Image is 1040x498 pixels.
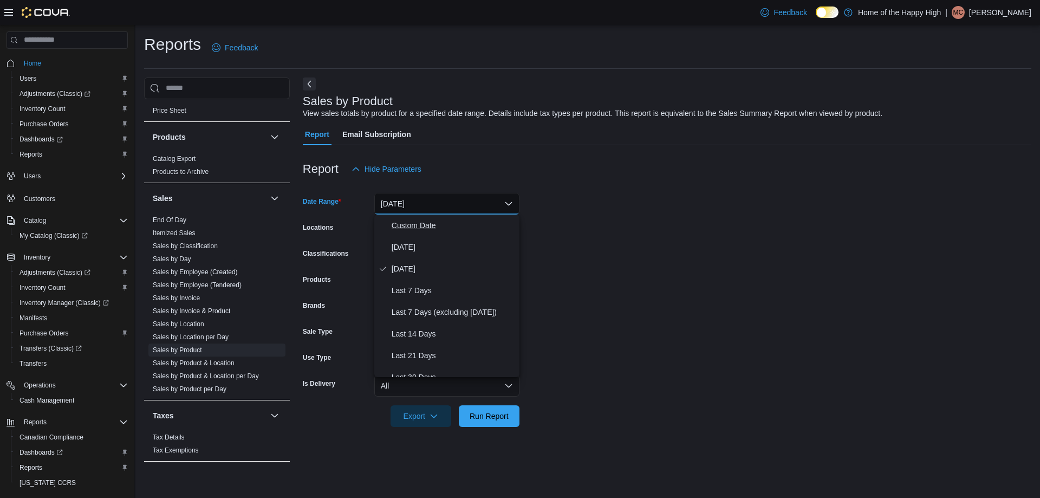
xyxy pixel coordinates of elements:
[153,372,259,380] a: Sales by Product & Location per Day
[19,74,36,83] span: Users
[144,152,290,183] div: Products
[303,275,331,284] label: Products
[153,106,186,115] span: Price Sheet
[15,431,128,444] span: Canadian Compliance
[153,167,209,176] span: Products to Archive
[2,415,132,430] button: Reports
[15,296,113,309] a: Inventory Manager (Classic)
[19,57,45,70] a: Home
[11,341,132,356] a: Transfers (Classic)
[15,461,47,474] a: Reports
[2,378,132,393] button: Operations
[470,411,509,422] span: Run Report
[15,72,41,85] a: Users
[2,169,132,184] button: Users
[11,228,132,243] a: My Catalog (Classic)
[303,353,331,362] label: Use Type
[392,349,515,362] span: Last 21 Days
[15,476,128,489] span: Washington CCRS
[207,37,262,59] a: Feedback
[19,251,55,264] button: Inventory
[391,405,451,427] button: Export
[15,342,128,355] span: Transfers (Classic)
[11,445,132,460] a: Dashboards
[153,359,235,367] span: Sales by Product & Location
[15,296,128,309] span: Inventory Manager (Classic)
[15,118,128,131] span: Purchase Orders
[153,107,186,114] a: Price Sheet
[19,478,76,487] span: [US_STATE] CCRS
[15,327,73,340] a: Purchase Orders
[153,447,199,454] a: Tax Exemptions
[19,170,45,183] button: Users
[392,327,515,340] span: Last 14 Days
[303,301,325,310] label: Brands
[144,214,290,400] div: Sales
[15,461,128,474] span: Reports
[11,280,132,295] button: Inventory Count
[19,214,50,227] button: Catalog
[153,229,196,237] a: Itemized Sales
[305,124,329,145] span: Report
[153,346,202,354] a: Sales by Product
[397,405,445,427] span: Export
[11,311,132,326] button: Manifests
[24,216,46,225] span: Catalog
[153,281,242,289] a: Sales by Employee (Tendered)
[2,213,132,228] button: Catalog
[6,51,128,494] nav: Complex example
[2,55,132,71] button: Home
[19,214,128,227] span: Catalog
[153,446,199,455] span: Tax Exemptions
[816,7,838,18] input: Dark Mode
[19,268,90,277] span: Adjustments (Classic)
[15,446,128,459] span: Dashboards
[19,379,60,392] button: Operations
[153,268,238,276] span: Sales by Employee (Created)
[392,371,515,384] span: Last 30 Days
[19,89,90,98] span: Adjustments (Classic)
[303,197,341,206] label: Date Range
[19,314,47,322] span: Manifests
[19,56,128,70] span: Home
[19,105,66,113] span: Inventory Count
[11,475,132,490] button: [US_STATE] CCRS
[342,124,411,145] span: Email Subscription
[19,231,88,240] span: My Catalog (Classic)
[374,375,519,397] button: All
[19,379,128,392] span: Operations
[15,394,79,407] a: Cash Management
[347,158,426,180] button: Hide Parameters
[392,306,515,319] span: Last 7 Days (excluding [DATE])
[15,72,128,85] span: Users
[15,118,73,131] a: Purchase Orders
[153,294,200,302] a: Sales by Invoice
[19,191,128,205] span: Customers
[153,132,266,143] button: Products
[153,385,226,393] a: Sales by Product per Day
[953,6,964,19] span: MC
[19,396,74,405] span: Cash Management
[11,71,132,86] button: Users
[19,433,83,442] span: Canadian Compliance
[225,42,258,53] span: Feedback
[11,147,132,162] button: Reports
[392,284,515,297] span: Last 7 Days
[15,266,128,279] span: Adjustments (Classic)
[15,446,67,459] a: Dashboards
[15,476,80,489] a: [US_STATE] CCRS
[11,326,132,341] button: Purchase Orders
[153,155,196,163] a: Catalog Export
[11,295,132,311] a: Inventory Manager (Classic)
[15,266,95,279] a: Adjustments (Classic)
[952,6,965,19] div: Megan Charlesworth
[303,379,335,388] label: Is Delivery
[19,463,42,472] span: Reports
[153,410,174,421] h3: Taxes
[11,101,132,117] button: Inventory Count
[15,312,51,325] a: Manifests
[15,148,128,161] span: Reports
[19,416,51,429] button: Reports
